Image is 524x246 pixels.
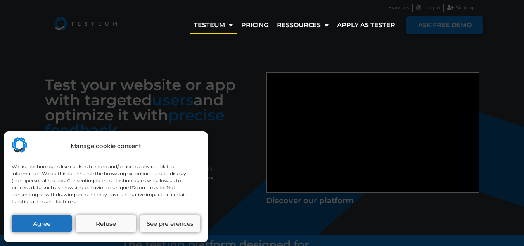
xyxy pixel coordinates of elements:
button: Refuse [76,215,136,232]
a: Testeum [190,16,237,34]
a: Pricing [237,16,273,34]
button: Agree [12,215,72,232]
nav: Menu [190,16,399,34]
button: See preferences [140,215,200,232]
div: We use technologies like cookies to store and/or access device-related information. We do this to... [12,163,199,205]
img: Testeum.com - Application crowdtesting platform [12,137,27,153]
a: Apply as tester [333,16,399,34]
a: Ressources [273,16,333,34]
div: Manage cookie consent [71,142,141,151]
